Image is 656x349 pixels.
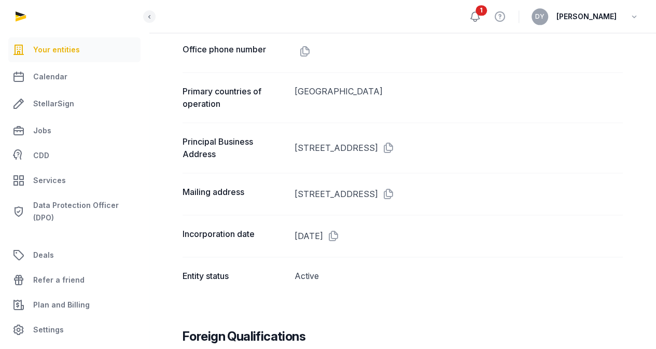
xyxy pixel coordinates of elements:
[33,199,136,224] span: Data Protection Officer (DPO)
[33,71,67,83] span: Calendar
[183,43,286,60] dt: Office phone number
[33,274,85,286] span: Refer a friend
[183,135,286,160] dt: Principal Business Address
[33,249,54,261] span: Deals
[33,174,66,187] span: Services
[8,243,141,268] a: Deals
[532,8,548,25] button: DY
[295,85,623,110] dd: [GEOGRAPHIC_DATA]
[8,268,141,292] a: Refer a friend
[33,324,64,336] span: Settings
[8,317,141,342] a: Settings
[295,135,623,160] dd: [STREET_ADDRESS]
[8,64,141,89] a: Calendar
[33,124,51,137] span: Jobs
[183,328,305,344] h3: Foreign Qualifications
[469,229,656,349] iframe: Chat Widget
[33,44,80,56] span: Your entities
[295,228,623,244] dd: [DATE]
[8,37,141,62] a: Your entities
[476,5,487,16] span: 1
[8,91,141,116] a: StellarSign
[33,149,49,162] span: CDD
[8,292,141,317] a: Plan and Billing
[33,97,74,110] span: StellarSign
[556,10,617,23] span: [PERSON_NAME]
[8,168,141,193] a: Services
[535,13,545,20] span: DY
[8,145,141,166] a: CDD
[8,195,141,228] a: Data Protection Officer (DPO)
[295,186,623,202] dd: [STREET_ADDRESS]
[295,270,623,282] dd: Active
[183,270,286,282] dt: Entity status
[33,299,90,311] span: Plan and Billing
[8,118,141,143] a: Jobs
[183,85,286,110] dt: Primary countries of operation
[183,186,286,202] dt: Mailing address
[183,228,286,244] dt: Incorporation date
